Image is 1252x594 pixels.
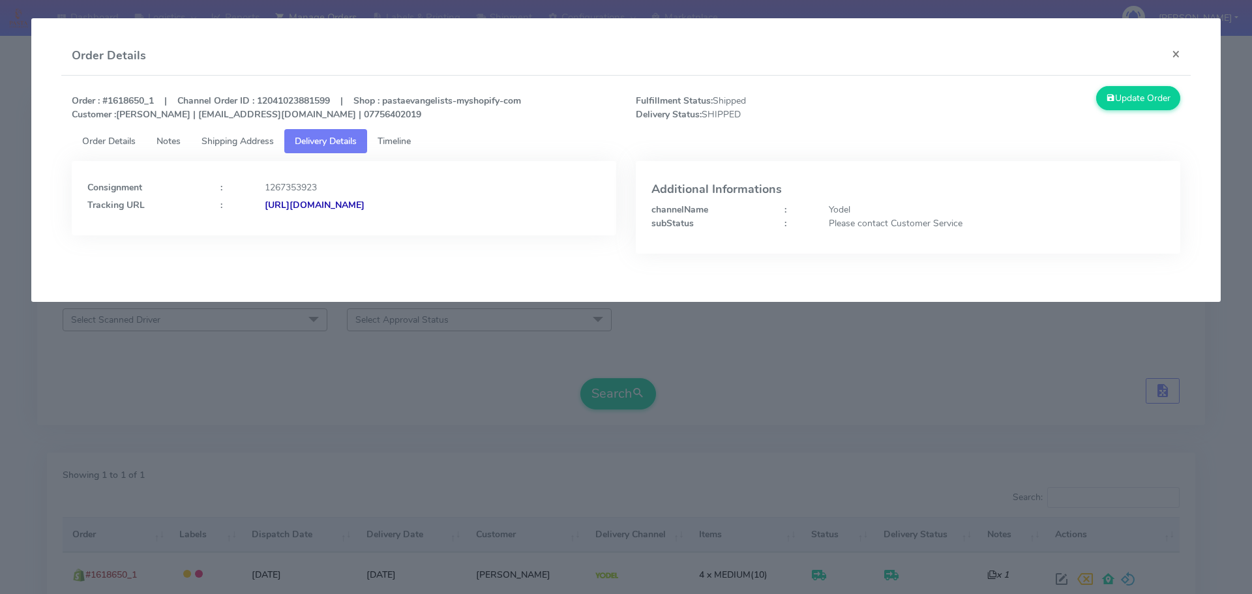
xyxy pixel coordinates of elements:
h4: Additional Informations [651,183,1165,196]
button: Update Order [1096,86,1181,110]
div: Please contact Customer Service [819,216,1174,230]
strong: Order : #1618650_1 | Channel Order ID : 12041023881599 | Shop : pastaevangelists-myshopify-com [P... [72,95,521,121]
strong: Consignment [87,181,142,194]
div: 1267353923 [255,181,610,194]
span: Shipped SHIPPED [626,94,908,121]
strong: Customer : [72,108,116,121]
span: Shipping Address [201,135,274,147]
strong: : [220,181,222,194]
span: Timeline [378,135,411,147]
strong: Delivery Status: [636,108,702,121]
strong: [URL][DOMAIN_NAME] [265,199,365,211]
span: Order Details [82,135,136,147]
span: Notes [156,135,181,147]
strong: Fulfillment Status: [636,95,713,107]
strong: : [220,199,222,211]
strong: channelName [651,203,708,216]
strong: subStatus [651,217,694,230]
span: Delivery Details [295,135,357,147]
ul: Tabs [72,129,1181,153]
div: Yodel [819,203,1174,216]
strong: : [784,203,786,216]
h4: Order Details [72,47,146,65]
strong: : [784,217,786,230]
button: Close [1161,37,1191,71]
strong: Tracking URL [87,199,145,211]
